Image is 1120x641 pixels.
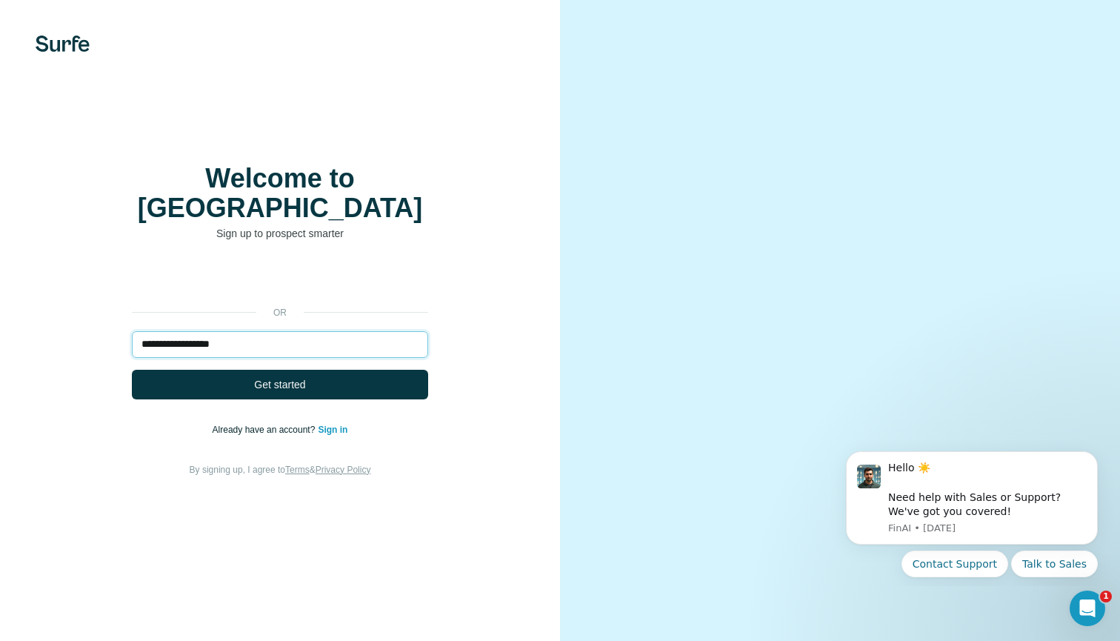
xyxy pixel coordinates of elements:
a: Privacy Policy [316,465,371,475]
h1: Welcome to [GEOGRAPHIC_DATA] [132,164,428,223]
span: 1 [1100,591,1112,602]
p: Sign up to prospect smarter [132,226,428,241]
span: By signing up, I agree to & [190,465,371,475]
span: Get started [254,377,305,392]
iframe: Intercom notifications message [824,440,1120,586]
span: Already have an account? [213,425,319,435]
iframe: Intercom live chat [1070,591,1105,626]
a: Sign in [318,425,347,435]
iframe: Sign in with Google Button [124,263,436,296]
img: Surfe's logo [36,36,90,52]
p: or [256,306,304,319]
div: Sign in with Google. Opens in new tab [132,263,428,296]
a: Terms [285,465,310,475]
iframe: Sign in with Google Dialog [816,15,1105,218]
button: Get started [132,370,428,399]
